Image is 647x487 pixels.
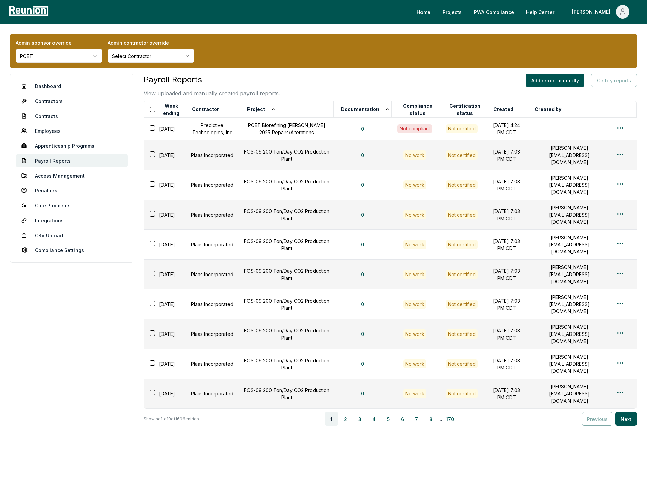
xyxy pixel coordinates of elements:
[185,289,240,319] td: Plaas Incorporated
[446,210,478,219] button: Not certified
[446,359,478,368] div: Not certified
[486,170,527,200] td: [DATE] 7:03 PM CDT
[443,412,457,426] button: 170
[108,39,194,46] label: Admin contractor override
[339,412,352,426] button: 2
[486,200,527,230] td: [DATE] 7:03 PM CDT
[355,357,369,371] button: 0
[521,5,560,19] a: Help Center
[144,74,280,86] h3: Payroll Reports
[16,124,128,138] a: Employees
[437,5,467,19] a: Projects
[572,5,613,19] div: [PERSON_NAME]
[438,415,443,423] span: ...
[16,228,128,242] a: CSV Upload
[446,240,478,249] button: Not certified
[486,260,527,289] td: [DATE] 7:03 PM CDT
[185,170,240,200] td: Plaas Incorporated
[148,389,185,399] div: [DATE]
[148,240,185,249] div: [DATE]
[403,270,426,279] div: No work
[16,94,128,108] a: Contractors
[527,170,612,200] td: [PERSON_NAME][EMAIL_ADDRESS][DOMAIN_NAME]
[446,389,478,398] button: Not certified
[446,124,478,133] div: Not certified
[403,210,426,219] div: No work
[446,180,478,189] button: Not certified
[446,150,478,159] div: Not certified
[486,379,527,409] td: [DATE] 7:03 PM CDT
[424,412,438,426] button: 8
[397,103,438,116] button: Compliance status
[148,124,185,134] div: [DATE]
[16,243,128,257] a: Compliance Settings
[446,329,478,338] button: Not certified
[148,150,185,160] div: [DATE]
[446,270,478,279] button: Not certified
[148,269,185,279] div: [DATE]
[527,349,612,379] td: [PERSON_NAME][EMAIL_ADDRESS][DOMAIN_NAME]
[403,150,426,159] div: No work
[355,178,369,192] button: 0
[527,200,612,230] td: [PERSON_NAME][EMAIL_ADDRESS][DOMAIN_NAME]
[486,118,527,140] td: [DATE] 4:24 PM CDT
[446,300,478,308] button: Not certified
[403,329,426,338] div: No work
[16,79,128,93] a: Dashboard
[240,200,333,230] td: FOS-09 200 Ton/Day CO2 Production Plant
[144,89,280,97] p: View uploaded and manually created payroll reports.
[185,260,240,289] td: Plaas Incorporated
[16,199,128,212] a: Cure Payments
[148,359,185,369] div: [DATE]
[240,289,333,319] td: FOS-09 200 Ton/Day CO2 Production Plant
[340,103,391,116] button: Documentation
[382,412,395,426] button: 5
[148,299,185,309] div: [DATE]
[527,379,612,409] td: [PERSON_NAME][EMAIL_ADDRESS][DOMAIN_NAME]
[355,268,369,281] button: 0
[396,412,409,426] button: 6
[615,412,637,426] button: Next
[240,140,333,170] td: FOS-09 200 Ton/Day CO2 Production Plant
[527,319,612,349] td: [PERSON_NAME][EMAIL_ADDRESS][DOMAIN_NAME]
[355,208,369,222] button: 0
[403,359,426,368] div: No work
[527,289,612,319] td: [PERSON_NAME][EMAIL_ADDRESS][DOMAIN_NAME]
[355,298,369,311] button: 0
[403,180,426,189] div: No work
[325,412,338,426] button: 1
[16,184,128,197] a: Penalties
[240,379,333,409] td: FOS-09 200 Ton/Day CO2 Production Plant
[526,74,584,87] button: Add report manually
[240,319,333,349] td: FOS-09 200 Ton/Day CO2 Production Plant
[185,319,240,349] td: Plaas Incorporated
[355,387,369,401] button: 0
[355,148,369,162] button: 0
[411,5,436,19] a: Home
[469,5,519,19] a: PWA Compliance
[191,103,220,116] button: Contractor
[367,412,381,426] button: 4
[527,230,612,260] td: [PERSON_NAME][EMAIL_ADDRESS][DOMAIN_NAME]
[148,210,185,220] div: [DATE]
[492,103,515,116] button: Created
[533,103,563,116] button: Created by
[355,122,369,136] button: 0
[410,412,424,426] button: 7
[148,329,185,339] div: [DATE]
[486,140,527,170] td: [DATE] 7:03 PM CDT
[403,240,426,249] div: No work
[16,154,128,167] a: Payroll Reports
[403,300,426,308] div: No work
[566,5,635,19] button: [PERSON_NAME]
[486,289,527,319] td: [DATE] 7:03 PM CDT
[527,140,612,170] td: [PERSON_NAME][EMAIL_ADDRESS][DOMAIN_NAME]
[403,389,426,398] div: No work
[240,260,333,289] td: FOS-09 200 Ton/Day CO2 Production Plant
[16,214,128,227] a: Integrations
